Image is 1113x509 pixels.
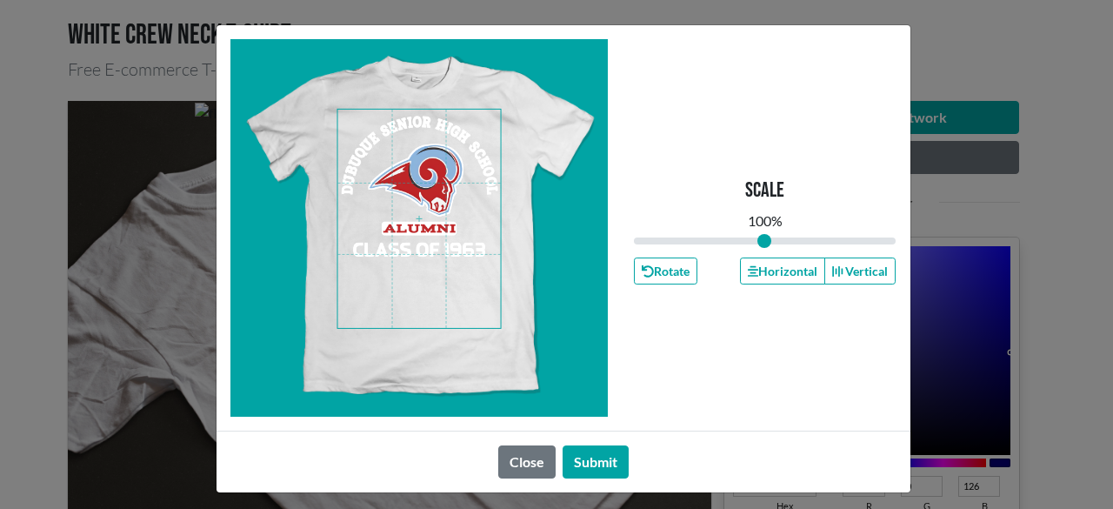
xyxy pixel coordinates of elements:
[740,258,825,285] button: Horizontal
[634,258,697,285] button: Rotate
[748,211,783,231] div: 100 %
[824,258,896,285] button: Vertical
[498,445,556,479] button: Close
[563,445,629,479] button: Submit
[745,178,784,204] p: Scale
